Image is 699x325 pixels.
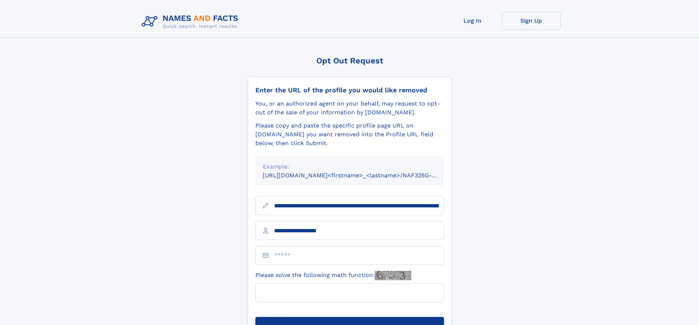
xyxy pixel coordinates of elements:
[248,56,452,65] div: Opt Out Request
[263,172,458,179] small: [URL][DOMAIN_NAME]<firstname>_<lastname>/NAF325G-xxxxxxxx
[263,162,437,171] div: Example:
[139,12,244,32] img: Logo Names and Facts
[443,12,502,30] a: Log In
[502,12,561,30] a: Sign Up
[255,271,411,280] label: Please solve the following math function:
[255,99,444,117] div: You, or an authorized agent on your behalf, may request to opt-out of the sale of your informatio...
[255,86,444,94] div: Enter the URL of the profile you would like removed
[255,121,444,148] div: Please copy and paste the specific profile page URL on [DOMAIN_NAME] you want removed into the Pr...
